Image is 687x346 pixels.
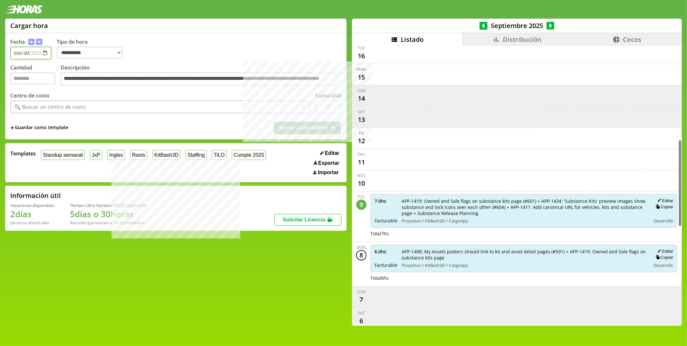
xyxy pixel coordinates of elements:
[10,202,54,208] div: Vacaciones disponibles
[61,72,336,86] textarea: Descripción
[10,92,49,99] label: Centro de costo
[10,191,61,200] h2: Información útil
[70,208,146,220] h1: 5 días o 30 horas
[356,72,367,82] div: 15
[10,38,25,45] label: Fecha
[356,136,367,146] div: 12
[318,170,339,175] span: Importar
[152,150,180,160] button: KitBash3D
[5,5,43,14] img: logotipo
[359,130,364,136] div: Fri
[61,64,341,88] label: Descripción
[375,248,397,255] span: 6.0 hs
[402,218,646,224] span: Proyectos > KitBash3D > CargoApp
[10,21,48,30] h1: Cargar hora
[358,289,366,295] div: Sun
[654,218,673,224] span: Desarrollo
[654,255,673,260] button: Copiar
[57,47,122,59] select: Tipo de hora
[318,160,339,166] span: Exportar
[375,262,397,268] span: Facturable
[654,204,673,210] button: Copiar
[356,157,367,167] div: 11
[90,150,102,160] button: JxP
[325,150,339,156] span: Editar
[70,202,146,208] div: Tiempo Libre Optativo (TiLO) disponible
[130,150,147,160] button: Roots
[356,316,367,326] div: 6
[402,248,646,261] span: APP-1408: My Assets posters should link to kit and asset detail pages (#591) + APP-1419: Owned an...
[358,109,365,115] div: Sat
[358,152,366,157] div: Thu
[10,72,55,84] input: Cantidad
[358,45,365,51] div: Tue
[356,115,367,125] div: 13
[212,150,227,160] button: TiLO
[352,46,682,325] div: scrollable content
[375,218,397,224] span: Facturable
[623,35,641,44] span: Cecos
[402,262,646,268] span: Proyectos > KitBash3D > CargoApp
[370,275,677,281] div: Total 6 hs
[10,220,54,226] div: De otros años: 0 días
[402,198,646,216] span: APP-1419: Owned and Sale flags on substance kits page (#601) + APP-1434: 'Substance Kits' preview...
[41,150,85,160] button: Standup semanal
[356,51,367,61] div: 16
[356,295,367,305] div: 7
[358,194,365,200] div: Tue
[357,173,366,178] div: Wed
[401,35,424,44] span: Listado
[655,198,673,203] button: Editar
[70,220,146,226] div: Recordá que vencen a fin de
[370,230,677,237] div: Total 7 hs
[654,262,673,268] span: Desarrollo
[358,88,366,93] div: Sun
[10,150,36,157] span: Templates
[57,38,128,60] label: Tipo de hora
[283,217,325,222] span: Solicitar Licencia
[375,198,397,204] span: 7.0 hs
[315,92,341,99] label: Facturable
[503,35,541,44] span: Distribución
[488,21,547,30] span: Septiembre 2025
[358,310,365,316] div: Sat
[274,214,341,226] button: Solicitar Licencia
[10,64,61,88] label: Cantidad
[356,93,367,104] div: 14
[356,250,367,260] div: 8
[232,150,266,160] button: Cumple 2025
[10,124,14,131] span: +
[655,248,673,254] button: Editar
[318,150,341,156] button: Editar
[357,67,366,72] div: Mon
[356,200,367,210] div: 9
[312,160,341,166] button: Exportar
[107,150,125,160] button: Ingles
[357,245,366,250] div: Mon
[10,124,68,131] span: +Guardar como template
[356,178,367,189] div: 10
[124,220,145,226] b: Diciembre
[10,208,54,220] h1: 2 días
[186,150,207,160] button: Staffing
[14,103,86,110] div: 🔍 Buscar un centro de costo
